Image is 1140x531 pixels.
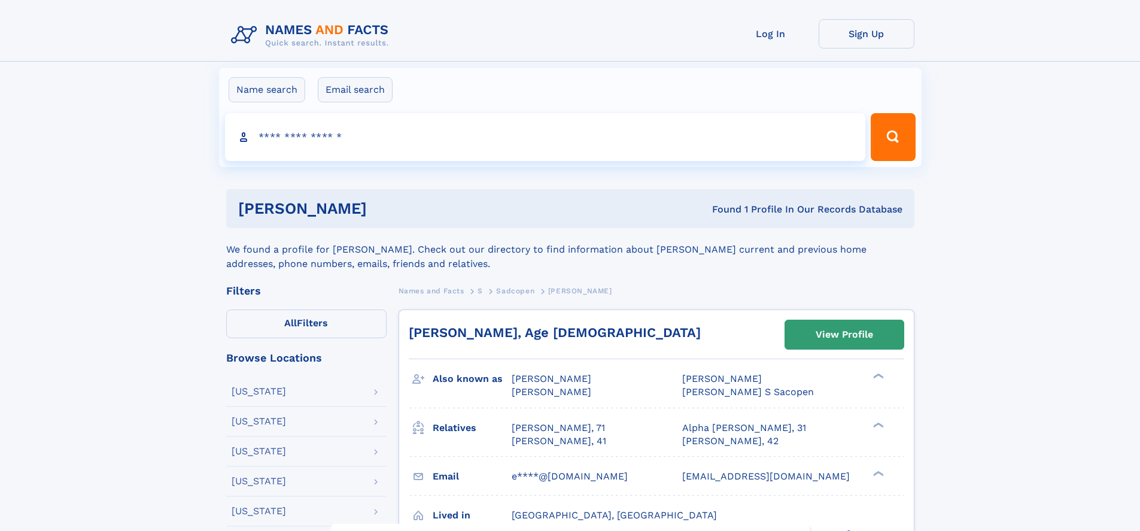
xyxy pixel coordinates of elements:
a: [PERSON_NAME], Age [DEMOGRAPHIC_DATA] [409,325,701,340]
a: Names and Facts [399,283,464,298]
div: Filters [226,286,387,296]
div: [US_STATE] [232,477,286,486]
a: Sadcopen [496,283,534,298]
span: S [478,287,483,295]
span: [PERSON_NAME] [512,373,591,384]
span: [PERSON_NAME] [682,373,762,384]
span: All [284,317,297,329]
span: [PERSON_NAME] S Sacopen [682,386,814,398]
div: Browse Locations [226,353,387,363]
h3: Lived in [433,505,512,526]
button: Search Button [871,113,915,161]
a: S [478,283,483,298]
h3: Email [433,466,512,487]
input: search input [225,113,866,161]
label: Filters [226,310,387,338]
a: [PERSON_NAME], 42 [682,435,779,448]
span: Sadcopen [496,287,534,295]
h1: [PERSON_NAME] [238,201,540,216]
span: [EMAIL_ADDRESS][DOMAIN_NAME] [682,471,850,482]
span: [PERSON_NAME] [548,287,612,295]
div: We found a profile for [PERSON_NAME]. Check out our directory to find information about [PERSON_N... [226,228,914,271]
div: Found 1 Profile In Our Records Database [539,203,902,216]
div: ❯ [870,469,884,477]
a: Sign Up [819,19,914,48]
span: [GEOGRAPHIC_DATA], [GEOGRAPHIC_DATA] [512,509,717,521]
img: Logo Names and Facts [226,19,399,51]
div: [US_STATE] [232,447,286,456]
div: [US_STATE] [232,506,286,516]
h3: Also known as [433,369,512,389]
div: [US_STATE] [232,417,286,426]
span: [PERSON_NAME] [512,386,591,398]
div: ❯ [870,421,884,429]
label: Email search [318,77,393,102]
a: Alpha [PERSON_NAME], 31 [682,421,806,435]
div: ❯ [870,372,884,380]
h3: Relatives [433,418,512,438]
a: View Profile [785,320,904,349]
a: Log In [723,19,819,48]
label: Name search [229,77,305,102]
div: [US_STATE] [232,387,286,396]
a: [PERSON_NAME], 41 [512,435,606,448]
a: [PERSON_NAME], 71 [512,421,605,435]
div: View Profile [816,321,873,348]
